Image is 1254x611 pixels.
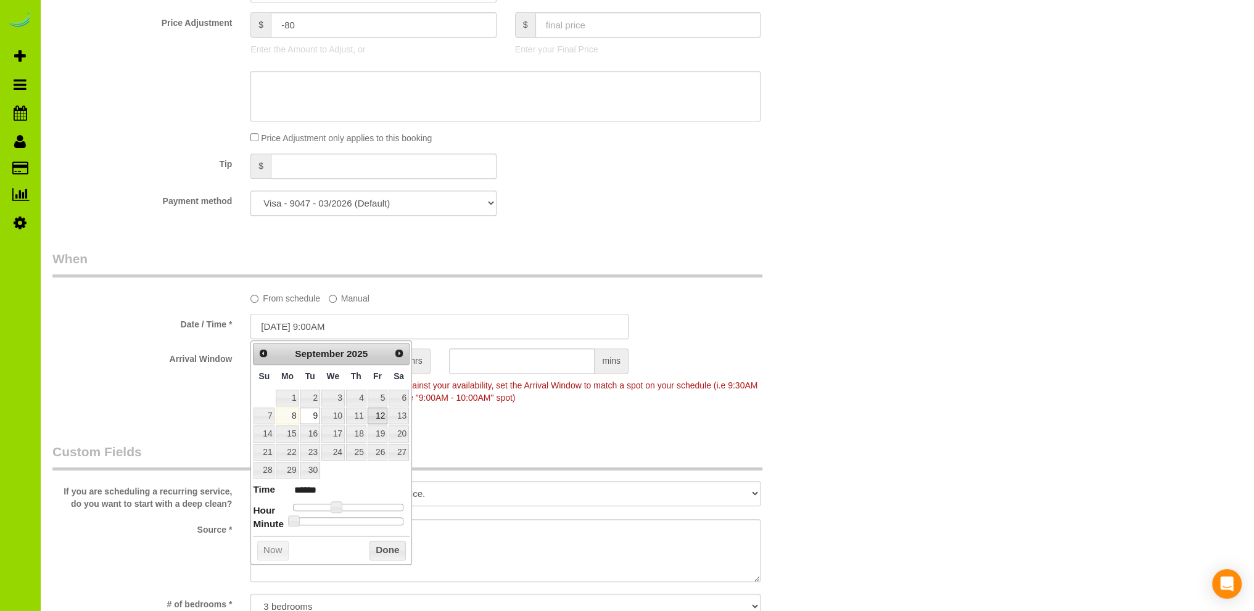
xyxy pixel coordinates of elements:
[390,345,408,362] a: Next
[321,425,345,442] a: 17
[373,371,382,381] span: Friday
[276,408,299,424] a: 8
[43,594,241,610] label: # of bedrooms *
[300,462,320,478] a: 30
[351,371,361,381] span: Thursday
[535,12,761,38] input: final price
[368,390,387,406] a: 5
[254,408,274,424] a: 7
[250,380,757,403] span: To make this booking count against your availability, set the Arrival Window to match a spot on y...
[43,519,241,536] label: Source *
[276,390,299,406] a: 1
[276,425,299,442] a: 15
[276,462,299,478] a: 29
[300,408,320,424] a: 9
[52,250,762,277] legend: When
[253,517,284,533] dt: Minute
[250,154,271,179] span: $
[327,371,340,381] span: Wednesday
[300,390,320,406] a: 2
[250,295,258,303] input: From schedule
[250,12,271,38] span: $
[255,345,272,362] a: Prev
[281,371,294,381] span: Monday
[389,390,409,406] a: 6
[369,541,406,560] button: Done
[347,348,368,359] span: 2025
[250,43,496,55] p: Enter the Amount to Adjust, or
[300,425,320,442] a: 16
[368,444,387,461] a: 26
[403,348,430,374] span: hrs
[329,295,337,303] input: Manual
[258,348,268,358] span: Prev
[43,154,241,170] label: Tip
[295,348,344,359] span: September
[389,408,409,424] a: 13
[515,12,535,38] span: $
[515,43,761,55] p: Enter your Final Price
[394,348,404,358] span: Next
[254,462,274,478] a: 28
[43,348,241,365] label: Arrival Window
[394,371,404,381] span: Saturday
[254,444,274,461] a: 21
[43,314,241,330] label: Date / Time *
[329,288,369,305] label: Manual
[276,444,299,461] a: 22
[368,408,387,424] a: 12
[346,408,366,424] a: 11
[300,444,320,461] a: 23
[261,133,432,143] span: Price Adjustment only applies to this booking
[389,425,409,442] a: 20
[321,408,345,424] a: 10
[253,483,275,498] dt: Time
[43,12,241,29] label: Price Adjustment
[253,504,275,519] dt: Hour
[368,425,387,442] a: 19
[346,444,366,461] a: 25
[321,390,345,406] a: 3
[389,444,409,461] a: 27
[43,191,241,207] label: Payment method
[250,314,629,339] input: MM/DD/YYYY HH:MM
[1212,569,1242,599] div: Open Intercom Messenger
[52,443,762,470] legend: Custom Fields
[346,425,366,442] a: 18
[595,348,629,374] span: mins
[346,390,366,406] a: 4
[305,371,315,381] span: Tuesday
[254,425,274,442] a: 14
[43,481,241,510] label: If you are scheduling a recurring service, do you want to start with a deep clean?
[257,541,289,560] button: Now
[321,444,345,461] a: 24
[250,288,320,305] label: From schedule
[7,12,32,30] img: Automaid Logo
[258,371,270,381] span: Sunday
